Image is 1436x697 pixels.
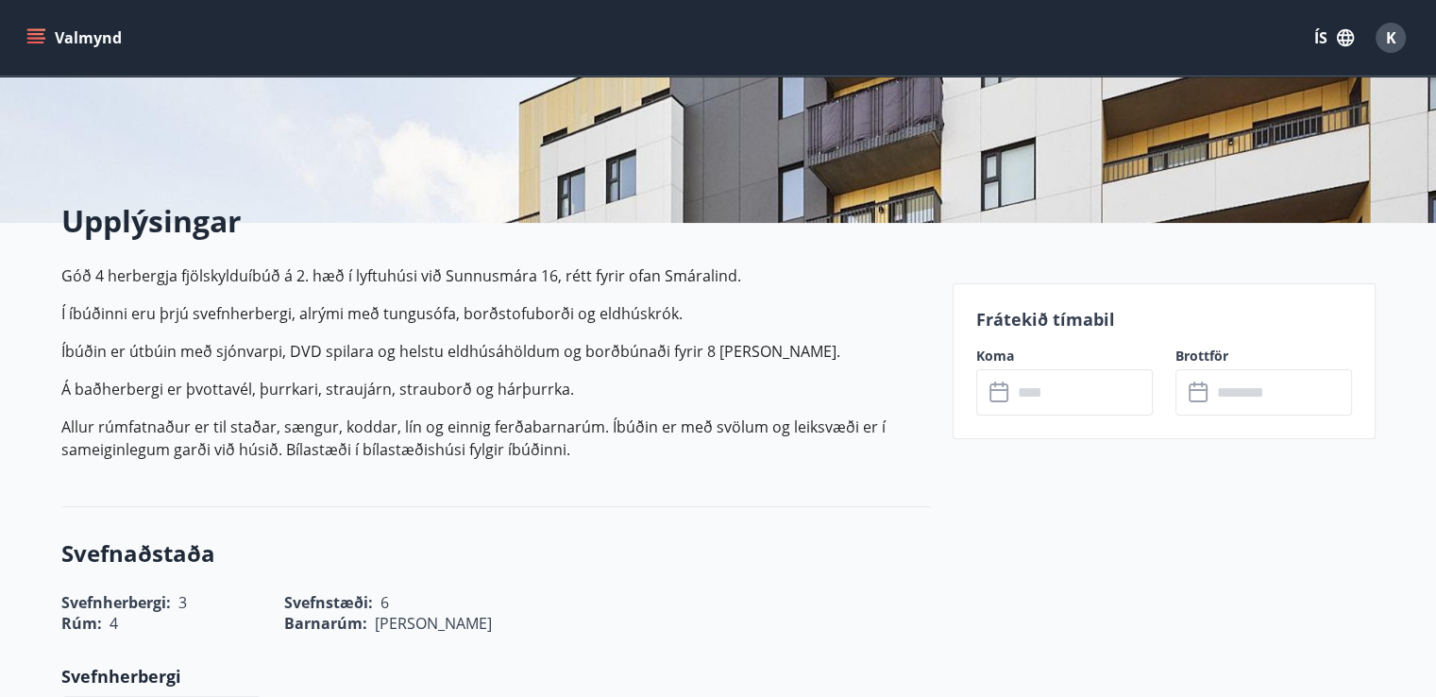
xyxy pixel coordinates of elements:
button: menu [23,21,129,55]
span: Rúm : [61,613,102,634]
label: Koma [976,347,1153,365]
span: 4 [110,613,118,634]
label: Brottför [1175,347,1352,365]
button: K [1368,15,1413,60]
p: Svefnherbergi [61,664,930,688]
span: [PERSON_NAME] [375,613,492,634]
p: Í íbúðinni eru þrjú svefnherbergi, alrými með tungusófa, borðstofuborði og eldhúskrók. [61,302,930,325]
p: Allur rúmfatnaður er til staðar, sængur, koddar, lín og einnig ferðabarnarúm. Íbúðin er með svölu... [61,416,930,461]
p: Góð 4 herbergja fjölskylduíbúð á 2. hæð í lyftuhúsi við Sunnusmára 16, rétt fyrir ofan Smáralind. [61,264,930,287]
span: K [1386,27,1396,48]
h2: Upplýsingar [61,200,930,242]
p: Íbúðin er útbúin með sjónvarpi, DVD spilara og helstu eldhúsáhöldum og borðbúnaði fyrir 8 [PERSON... [61,340,930,363]
span: Barnarúm : [284,613,367,634]
h3: Svefnaðstaða [61,537,930,569]
p: Frátekið tímabil [976,307,1352,331]
p: Á baðherbergi er þvottavél, þurrkari, straujárn, strauborð og hárþurrka. [61,378,930,400]
button: ÍS [1304,21,1364,55]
